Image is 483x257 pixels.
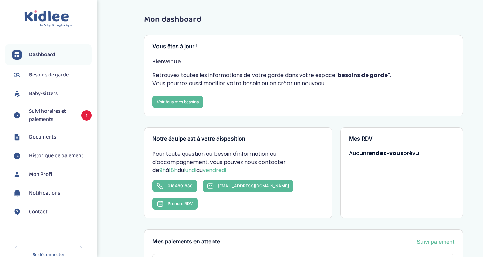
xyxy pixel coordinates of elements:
[12,89,92,99] a: Baby-sitters
[29,133,56,141] span: Documents
[152,96,203,108] a: Voir tous mes besoins
[12,151,92,161] a: Historique de paiement
[12,70,92,80] a: Besoins de garde
[184,166,196,174] span: lundi
[29,71,69,79] span: Besoins de garde
[12,188,22,198] img: notification.svg
[152,180,197,192] a: 0184801880
[12,169,92,180] a: Mon Profil
[144,15,463,24] h1: Mon dashboard
[152,198,198,210] button: Prendre RDV
[12,132,92,142] a: Documents
[169,166,178,174] span: 18h
[12,50,92,60] a: Dashboard
[12,107,92,124] a: Suivi horaires et paiements 1
[29,90,58,98] span: Baby-sitters
[335,71,390,79] strong: "besoins de garde"
[29,152,83,160] span: Historique de paiement
[29,189,60,197] span: Notifications
[12,207,22,217] img: contact.svg
[152,58,454,66] p: Bienvenue !
[203,180,293,192] a: [EMAIL_ADDRESS][DOMAIN_NAME]
[152,71,454,88] p: Retrouvez toutes les informations de votre garde dans votre espace . Vous pourrez aussi modifier ...
[29,51,55,59] span: Dashboard
[152,43,454,50] h3: Vous êtes à jour !
[24,10,72,27] img: logo.svg
[417,238,454,246] a: Suivi paiement
[168,201,193,206] span: Prendre RDV
[168,183,193,188] span: 0184801880
[12,169,22,180] img: profil.svg
[29,107,75,124] span: Suivi horaires et paiements
[12,132,22,142] img: documents.svg
[12,110,22,121] img: suivihoraire.svg
[159,166,166,174] span: 9h
[366,149,403,157] strong: rendez-vous
[12,151,22,161] img: suivihoraire.svg
[152,136,323,142] h3: Notre équipe est à votre disposition
[152,239,220,245] h3: Mes paiements en attente
[218,183,289,188] span: [EMAIL_ADDRESS][DOMAIN_NAME]
[29,208,48,216] span: Contact
[12,89,22,99] img: babysitters.svg
[12,188,92,198] a: Notifications
[152,150,323,175] p: Pour toute question ou besoin d'information ou d'accompagnement, vous pouvez nous contacter de à ...
[349,149,419,157] span: Aucun prévu
[349,136,455,142] h3: Mes RDV
[203,166,226,174] span: vendredi
[12,207,92,217] a: Contact
[29,170,54,179] span: Mon Profil
[12,50,22,60] img: dashboard.svg
[12,70,22,80] img: besoin.svg
[81,110,92,121] span: 1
